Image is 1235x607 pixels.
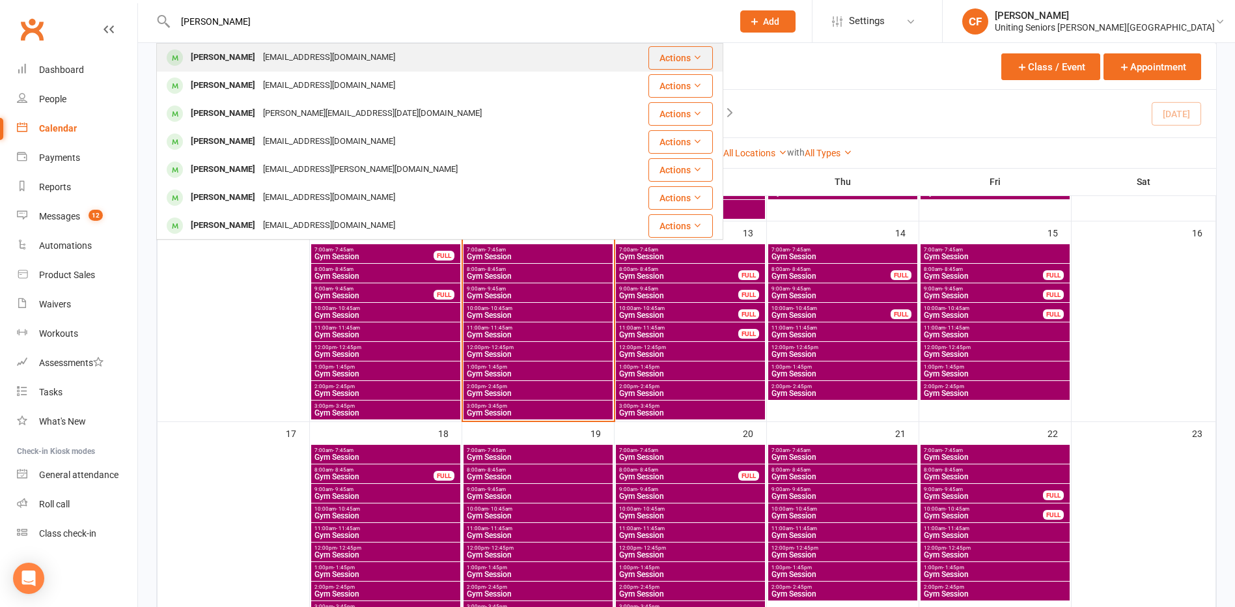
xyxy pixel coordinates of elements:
[488,305,512,311] span: - 10:45am
[738,290,759,300] div: FULL
[618,409,762,417] span: Gym Session
[945,506,969,512] span: - 10:45am
[637,467,658,473] span: - 8:45am
[314,492,458,500] span: Gym Session
[923,364,1067,370] span: 1:00pm
[187,216,259,235] div: [PERSON_NAME]
[314,345,458,350] span: 12:00pm
[314,331,458,339] span: Gym Session
[466,409,610,417] span: Gym Session
[1072,168,1216,195] th: Sat
[923,350,1067,358] span: Gym Session
[39,299,71,309] div: Waivers
[314,389,458,397] span: Gym Session
[738,471,759,481] div: FULL
[771,286,915,292] span: 9:00am
[466,253,610,261] span: Gym Session
[187,132,259,151] div: [PERSON_NAME]
[923,492,1044,500] span: Gym Session
[333,364,355,370] span: - 1:45pm
[849,7,885,36] span: Settings
[618,272,739,280] span: Gym Session
[923,453,1067,461] span: Gym Session
[466,272,610,280] span: Gym Session
[333,487,354,492] span: - 9:45am
[259,76,399,95] div: [EMAIL_ADDRESS][DOMAIN_NAME]
[771,311,891,319] span: Gym Session
[648,186,713,210] button: Actions
[923,473,1067,481] span: Gym Session
[942,447,963,453] span: - 7:45am
[466,292,610,300] span: Gym Session
[618,453,762,461] span: Gym Session
[767,168,919,195] th: Thu
[314,453,458,461] span: Gym Session
[923,447,1067,453] span: 7:00am
[738,309,759,319] div: FULL
[17,348,137,378] a: Assessments
[39,211,80,221] div: Messages
[314,292,434,300] span: Gym Session
[723,148,787,158] a: All Locations
[17,490,137,519] a: Roll call
[333,403,355,409] span: - 3:45pm
[485,247,506,253] span: - 7:45am
[641,345,666,350] span: - 12:45pm
[923,325,1067,331] span: 11:00am
[485,487,506,492] span: - 9:45am
[1048,221,1071,243] div: 15
[923,247,1067,253] span: 7:00am
[590,422,614,444] div: 19
[466,286,610,292] span: 9:00am
[466,389,610,397] span: Gym Session
[923,345,1067,350] span: 12:00pm
[942,487,963,492] span: - 9:45am
[923,305,1044,311] span: 10:00am
[618,467,739,473] span: 8:00am
[466,492,610,500] span: Gym Session
[187,48,259,67] div: [PERSON_NAME]
[466,370,610,378] span: Gym Session
[771,447,915,453] span: 7:00am
[618,292,739,300] span: Gym Session
[187,104,259,123] div: [PERSON_NAME]
[39,182,71,192] div: Reports
[943,364,964,370] span: - 1:45pm
[942,467,963,473] span: - 8:45am
[771,506,915,512] span: 10:00am
[923,370,1067,378] span: Gym Session
[466,331,610,339] span: Gym Session
[648,46,713,70] button: Actions
[923,526,1067,531] span: 11:00am
[39,123,77,134] div: Calendar
[740,10,796,33] button: Add
[314,403,458,409] span: 3:00pm
[1192,422,1215,444] div: 23
[618,447,762,453] span: 7:00am
[466,453,610,461] span: Gym Session
[787,147,805,158] strong: with
[259,104,486,123] div: [PERSON_NAME][EMAIL_ADDRESS][DATE][DOMAIN_NAME]
[618,247,762,253] span: 7:00am
[486,403,507,409] span: - 3:45pm
[637,487,658,492] span: - 9:45am
[485,467,506,473] span: - 8:45am
[771,526,915,531] span: 11:00am
[39,152,80,163] div: Payments
[923,311,1044,319] span: Gym Session
[790,247,811,253] span: - 7:45am
[485,447,506,453] span: - 7:45am
[17,143,137,173] a: Payments
[314,350,458,358] span: Gym Session
[923,253,1067,261] span: Gym Session
[923,487,1044,492] span: 9:00am
[771,370,915,378] span: Gym Session
[618,345,762,350] span: 12:00pm
[648,158,713,182] button: Actions
[923,292,1044,300] span: Gym Session
[943,384,964,389] span: - 2:45pm
[17,231,137,261] a: Automations
[793,526,817,531] span: - 11:45am
[39,270,95,280] div: Product Sales
[771,345,915,350] span: 12:00pm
